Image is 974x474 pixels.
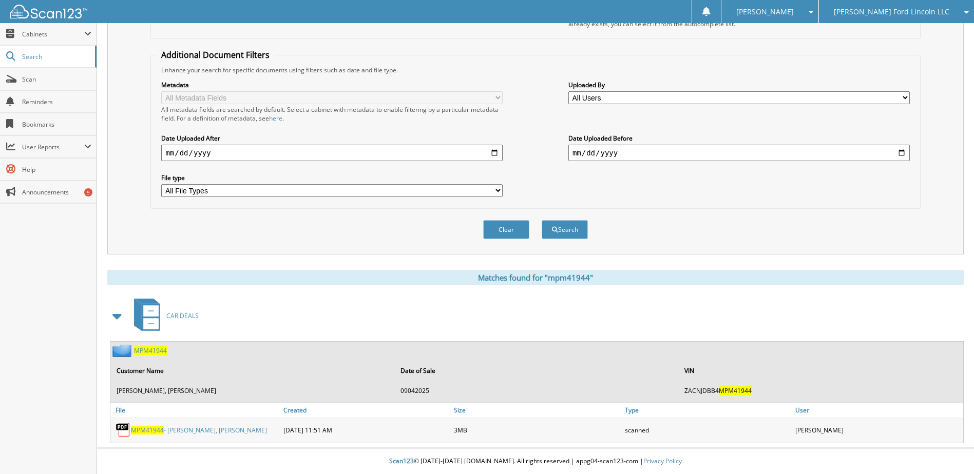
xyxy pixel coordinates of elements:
div: All metadata fields are searched by default. Select a cabinet with metadata to enable filtering b... [161,105,503,123]
legend: Additional Document Filters [156,49,275,61]
span: MPM41944 [719,386,752,395]
td: [PERSON_NAME], [PERSON_NAME] [111,382,394,399]
label: File type [161,173,503,182]
input: start [161,145,503,161]
span: CAR DEALS [166,311,199,320]
div: 5 [84,188,92,196]
button: Search [542,220,588,239]
a: MPM41944 [134,346,167,355]
a: here [269,114,282,123]
a: CAR DEALS [128,295,199,336]
a: File [110,403,281,417]
label: Date Uploaded After [161,134,503,143]
a: User [793,403,963,417]
span: Help [22,165,91,174]
span: Reminders [22,97,91,106]
div: [DATE] 11:51 AM [281,420,451,440]
label: Metadata [161,81,503,89]
span: Bookmarks [22,120,91,129]
input: end [568,145,910,161]
label: Date Uploaded Before [568,134,910,143]
img: PDF.png [116,422,131,438]
a: Privacy Policy [643,457,682,465]
span: Cabinets [22,30,84,38]
th: Date of Sale [395,360,678,381]
td: 09042025 [395,382,678,399]
span: User Reports [22,143,84,151]
img: scan123-logo-white.svg [10,5,87,18]
a: MPM41944- [PERSON_NAME], [PERSON_NAME] [131,426,267,434]
td: ZACNJDBB4 [679,382,962,399]
span: Search [22,52,90,61]
span: Scan [22,75,91,84]
div: scanned [622,420,793,440]
label: Uploaded By [568,81,910,89]
div: 3MB [451,420,622,440]
img: folder2.png [112,344,134,357]
a: Created [281,403,451,417]
span: [PERSON_NAME] [736,9,794,15]
span: [PERSON_NAME] Ford Lincoln LLC [834,9,949,15]
a: Type [622,403,793,417]
span: Announcements [22,188,91,196]
span: MPM41944 [131,426,164,434]
th: Customer Name [111,360,394,381]
button: Clear [483,220,529,239]
span: Scan123 [389,457,414,465]
th: VIN [679,360,962,381]
div: Enhance your search for specific documents using filters such as date and file type. [156,66,914,74]
a: Size [451,403,622,417]
div: Matches found for "mpm41944" [107,270,964,285]
iframe: Chat Widget [923,425,974,474]
div: [PERSON_NAME] [793,420,963,440]
div: © [DATE]-[DATE] [DOMAIN_NAME]. All rights reserved | appg04-scan123-com | [97,449,974,474]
